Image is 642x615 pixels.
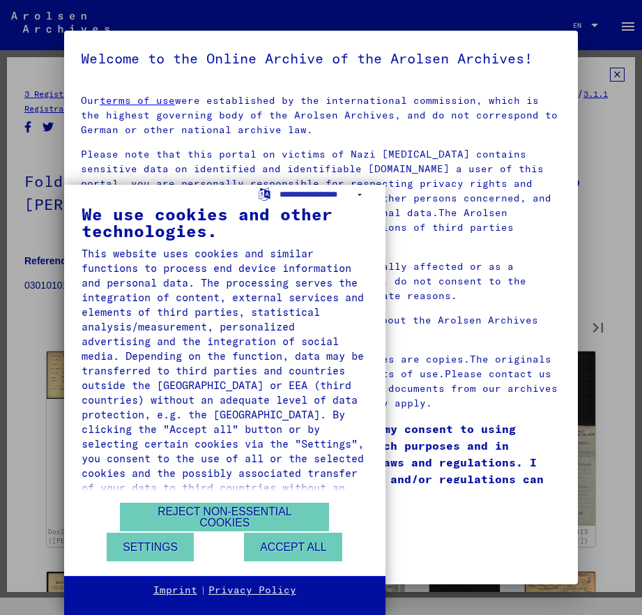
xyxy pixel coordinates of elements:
a: Privacy Policy [208,584,296,598]
button: Settings [107,533,194,561]
div: This website uses cookies and similar functions to process end device information and personal da... [82,246,368,510]
a: Imprint [153,584,197,598]
button: Reject non-essential cookies [120,503,329,531]
button: Accept all [244,533,342,561]
div: We use cookies and other technologies. [82,206,368,239]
